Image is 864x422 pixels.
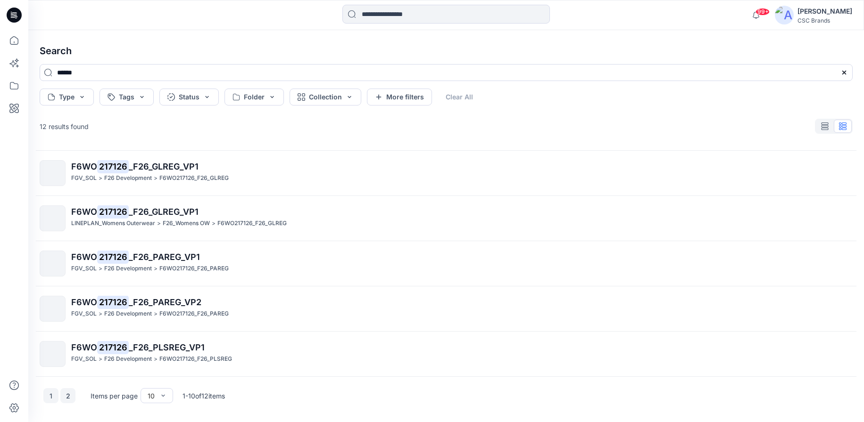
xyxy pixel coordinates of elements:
[60,388,75,403] button: 2
[154,264,158,274] p: >
[40,89,94,105] button: Type
[99,173,102,183] p: >
[97,205,129,218] mark: 217126
[34,335,858,373] a: F6WO217126_F26_PLSREG_VP1FGV_SOL>F26 Development>F6WO217126_F26_PLSREG
[148,391,155,401] div: 10
[71,252,97,262] span: F6WO
[159,173,229,183] p: F6WO217126_F26_GLREG
[97,295,129,308] mark: 217126
[71,173,97,183] p: FGV_SOL
[154,354,158,364] p: >
[129,297,201,307] span: _F26_PAREG_VP2
[71,297,97,307] span: F6WO
[104,309,152,319] p: F26 Development
[71,354,97,364] p: FGV_SOL
[91,391,138,401] p: Items per page
[798,6,852,17] div: [PERSON_NAME]
[159,264,229,274] p: F6WO217126_F26_PAREG
[756,8,770,16] span: 99+
[71,309,97,319] p: FGV_SOL
[157,219,161,228] p: >
[159,309,229,319] p: F6WO217126_F26_PAREG
[367,89,432,105] button: More filters
[154,309,158,319] p: >
[40,122,89,131] p: 12 results found
[154,173,158,183] p: >
[71,264,97,274] p: FGV_SOL
[129,207,199,217] span: _F26_GLREG_VP1
[32,38,860,64] h4: Search
[224,89,284,105] button: Folder
[775,6,794,24] img: avatar
[159,89,219,105] button: Status
[99,309,102,319] p: >
[71,342,97,352] span: F6WO
[34,290,858,327] a: F6WO217126_F26_PAREG_VP2FGV_SOL>F26 Development>F6WO217126_F26_PAREG
[34,154,858,192] a: F6WO217126_F26_GLREG_VP1FGV_SOL>F26 Development>F6WO217126_F26_GLREG
[212,219,216,228] p: >
[159,354,232,364] p: F6WO217126_F26_PLSREG
[104,354,152,364] p: F26 Development
[798,17,852,24] div: CSC Brands
[97,160,129,173] mark: 217126
[217,219,287,228] p: F6WO217126_F26_GLREG
[129,342,205,352] span: _F26_PLSREG_VP1
[71,219,155,228] p: LINEPLAN_Womens Outerwear
[97,250,129,263] mark: 217126
[104,264,152,274] p: F26 Development
[97,341,129,354] mark: 217126
[71,162,97,171] span: F6WO
[34,245,858,282] a: F6WO217126_F26_PAREG_VP1FGV_SOL>F26 Development>F6WO217126_F26_PAREG
[71,207,97,217] span: F6WO
[43,388,58,403] button: 1
[99,264,102,274] p: >
[99,354,102,364] p: >
[100,89,154,105] button: Tags
[129,252,200,262] span: _F26_PAREG_VP1
[183,391,225,401] p: 1 - 10 of 12 items
[290,89,361,105] button: Collection
[163,219,210,228] p: F26_Womens OW
[129,162,199,171] span: _F26_GLREG_VP1
[34,200,858,237] a: F6WO217126_F26_GLREG_VP1LINEPLAN_Womens Outerwear>F26_Womens OW>F6WO217126_F26_GLREG
[104,173,152,183] p: F26 Development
